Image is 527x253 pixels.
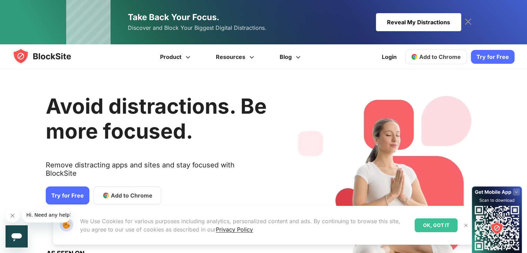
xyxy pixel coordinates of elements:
p: We Use Cookies for various purposes including analytics, personalized content and ads. By continu... [80,217,409,234]
iframe: Button to launch messaging window [6,225,28,247]
iframe: Close message [6,209,19,223]
iframe: Message from company [22,207,71,223]
a: Add to Chrome [405,50,467,64]
text: Remove distracting apps and sites and stay focused with BlockSite [46,161,267,183]
span: Add to Chrome [111,191,152,200]
a: Resources [204,44,268,69]
button: Close [462,221,471,230]
span: Hi. Need any help? [4,5,50,10]
img: chrome-icon.svg [411,53,418,60]
span: Add to Chrome [419,53,461,60]
div: OK, GOT IT [415,218,458,232]
a: Privacy Policy [216,226,253,233]
a: Login [378,49,401,65]
span: Take Back Your Focus. [128,12,219,22]
h1: Avoid distractions. Be more focused. [46,94,267,143]
img: Close [463,223,469,228]
span: Discover and Block Your Biggest Digital Distractions. [128,23,266,33]
a: Try for Free [471,50,515,64]
a: Add to Chrome [94,186,161,204]
img: blocksite-icon.5d769676.svg [12,48,85,64]
div: Reveal My Distractions [376,13,461,31]
a: Product [148,44,204,69]
a: Blog [268,44,314,69]
a: Try for Free [46,186,89,204]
